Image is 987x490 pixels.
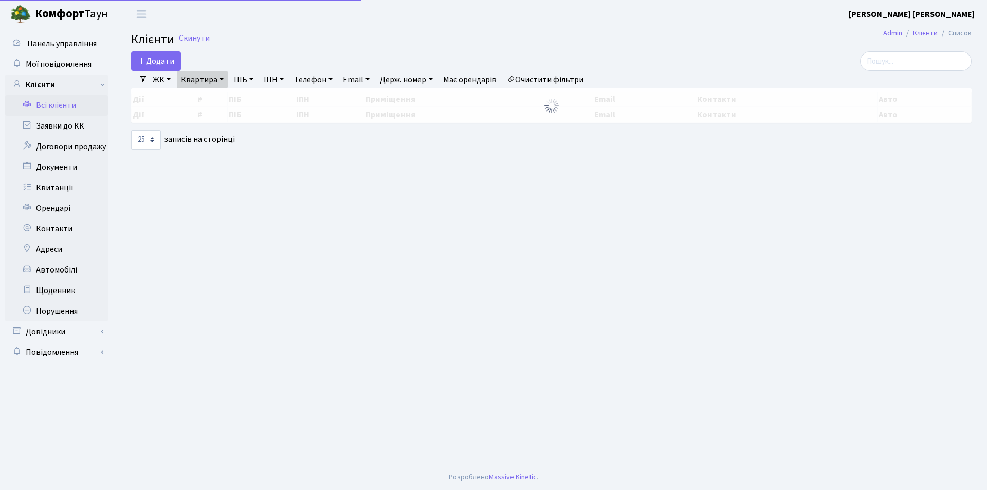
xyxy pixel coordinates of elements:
[149,71,175,88] a: ЖК
[849,8,975,21] a: [PERSON_NAME] [PERSON_NAME]
[177,71,228,88] a: Квартира
[5,116,108,136] a: Заявки до КК
[131,130,235,150] label: записів на сторінці
[860,51,972,71] input: Пошук...
[129,6,154,23] button: Переключити навігацію
[5,280,108,301] a: Щоденник
[131,130,161,150] select: записів на сторінці
[5,260,108,280] a: Автомобілі
[10,4,31,25] img: logo.png
[849,9,975,20] b: [PERSON_NAME] [PERSON_NAME]
[376,71,436,88] a: Держ. номер
[260,71,288,88] a: ІПН
[5,157,108,177] a: Документи
[883,28,902,39] a: Admin
[131,51,181,71] a: Додати
[179,33,210,43] a: Скинути
[938,28,972,39] li: Список
[5,95,108,116] a: Всі клієнти
[5,301,108,321] a: Порушення
[35,6,84,22] b: Комфорт
[913,28,938,39] a: Клієнти
[489,471,537,482] a: Massive Kinetic
[230,71,258,88] a: ПІБ
[27,38,97,49] span: Панель управління
[5,136,108,157] a: Договори продажу
[5,198,108,219] a: Орендарі
[35,6,108,23] span: Таун
[5,54,108,75] a: Мої повідомлення
[5,239,108,260] a: Адреси
[5,342,108,362] a: Повідомлення
[5,75,108,95] a: Клієнти
[5,219,108,239] a: Контакти
[339,71,374,88] a: Email
[5,321,108,342] a: Довідники
[439,71,501,88] a: Має орендарів
[26,59,92,70] span: Мої повідомлення
[449,471,538,483] div: Розроблено .
[503,71,588,88] a: Очистити фільтри
[543,98,560,114] img: Обробка...
[138,56,174,67] span: Додати
[5,33,108,54] a: Панель управління
[290,71,337,88] a: Телефон
[131,30,174,48] span: Клієнти
[868,23,987,44] nav: breadcrumb
[5,177,108,198] a: Квитанції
